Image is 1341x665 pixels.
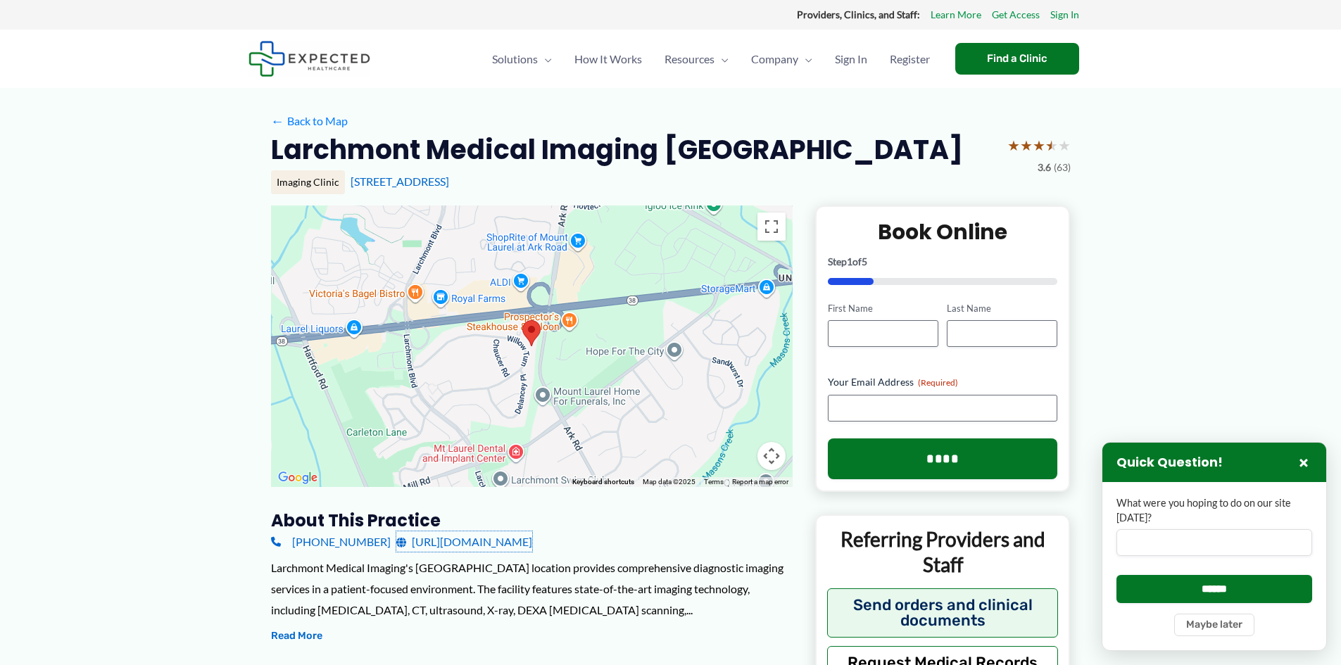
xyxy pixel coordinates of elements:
span: Menu Toggle [538,34,552,84]
span: Menu Toggle [798,34,812,84]
span: Resources [665,34,714,84]
h3: About this practice [271,509,793,531]
a: Sign In [1050,6,1079,24]
button: Close [1295,454,1312,471]
button: Maybe later [1174,614,1254,636]
nav: Primary Site Navigation [481,34,941,84]
a: [STREET_ADDRESS] [351,175,449,188]
span: ★ [1033,132,1045,158]
a: Open this area in Google Maps (opens a new window) [275,469,321,487]
p: Referring Providers and Staff [827,526,1059,578]
label: First Name [828,302,938,315]
div: Imaging Clinic [271,170,345,194]
img: Expected Healthcare Logo - side, dark font, small [248,41,370,77]
span: Solutions [492,34,538,84]
a: ←Back to Map [271,110,348,132]
p: Step of [828,257,1058,267]
a: Find a Clinic [955,43,1079,75]
span: Company [751,34,798,84]
span: ← [271,114,284,127]
span: ★ [1058,132,1071,158]
span: ★ [1045,132,1058,158]
span: Sign In [835,34,867,84]
span: 3.6 [1038,158,1051,177]
div: Larchmont Medical Imaging's [GEOGRAPHIC_DATA] location provides comprehensive diagnostic imaging ... [271,557,793,620]
span: Register [890,34,930,84]
a: Learn More [931,6,981,24]
a: How It Works [563,34,653,84]
button: Toggle fullscreen view [757,213,786,241]
span: ★ [1007,132,1020,158]
span: (63) [1054,158,1071,177]
img: Google [275,469,321,487]
a: Report a map error [732,478,788,486]
a: Get Access [992,6,1040,24]
a: CompanyMenu Toggle [740,34,824,84]
h3: Quick Question! [1116,455,1223,471]
h2: Book Online [828,218,1058,246]
label: What were you hoping to do on our site [DATE]? [1116,496,1312,525]
a: Terms (opens in new tab) [704,478,724,486]
button: Read More [271,628,322,645]
strong: Providers, Clinics, and Staff: [797,8,920,20]
button: Send orders and clinical documents [827,588,1059,638]
span: Menu Toggle [714,34,729,84]
span: 5 [862,255,867,267]
span: Map data ©2025 [643,478,695,486]
a: ResourcesMenu Toggle [653,34,740,84]
button: Keyboard shortcuts [572,477,634,487]
a: [PHONE_NUMBER] [271,531,391,552]
button: Map camera controls [757,442,786,470]
a: SolutionsMenu Toggle [481,34,563,84]
label: Your Email Address [828,375,1058,389]
a: [URL][DOMAIN_NAME] [396,531,532,552]
span: (Required) [918,377,958,388]
label: Last Name [947,302,1057,315]
h2: Larchmont Medical Imaging [GEOGRAPHIC_DATA] [271,132,963,167]
span: 1 [847,255,852,267]
span: ★ [1020,132,1033,158]
span: How It Works [574,34,642,84]
a: Register [879,34,941,84]
a: Sign In [824,34,879,84]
